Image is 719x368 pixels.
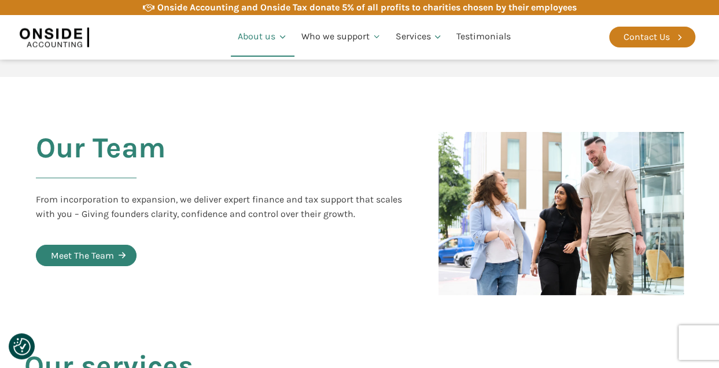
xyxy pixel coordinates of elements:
a: About us [231,17,294,57]
button: Consent Preferences [13,338,31,355]
div: Contact Us [624,30,670,45]
div: From incorporation to expansion, we deliver expert finance and tax support that scales with you –... [36,192,415,222]
img: Onside Accounting [19,24,89,50]
a: Meet The Team [36,245,137,267]
div: Meet The Team [51,248,114,263]
img: Revisit consent button [13,338,31,355]
a: Testimonials [449,17,518,57]
a: Contact Us [609,27,695,47]
a: Who we support [294,17,389,57]
h2: Our Team [36,132,165,192]
a: Services [388,17,449,57]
